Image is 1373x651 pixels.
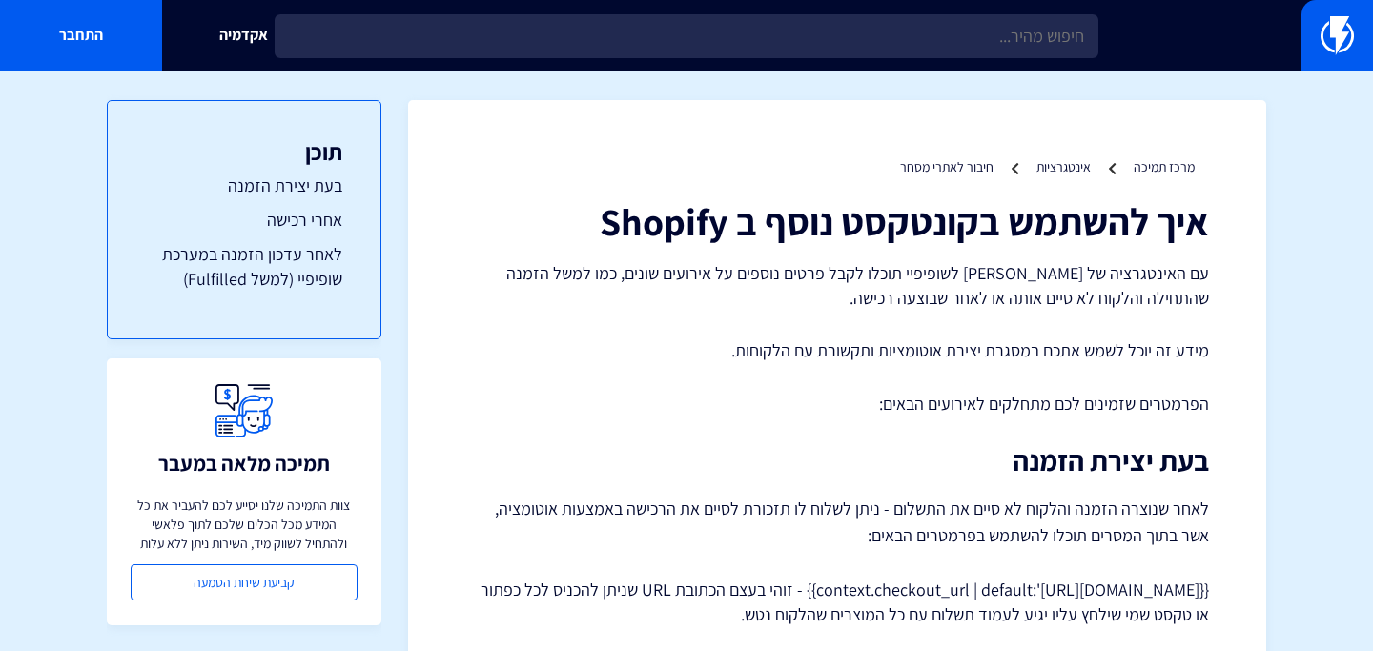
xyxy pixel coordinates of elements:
p: {{context.checkout_url | default:'[URL][DOMAIN_NAME]}} - זוהי בעצם הכתובת URL שניתן להכניס לכל כפ... [465,578,1209,626]
a: אחרי רכישה [146,208,342,233]
input: חיפוש מהיר... [275,14,1098,58]
p: מידע זה יוכל לשמש אתכם במסגרת יצירת אוטומציות ותקשורת עם הלקוחות. [465,338,1209,363]
h2: בעת יצירת הזמנה [465,445,1209,477]
a: בעת יצירת הזמנה [146,173,342,198]
p: עם האינטגרציה של [PERSON_NAME] לשופיפיי תוכלו לקבל פרטים נוספים על אירועים שונים, כמו למשל הזמנה ... [465,261,1209,310]
a: מרכז תמיכה [1134,158,1195,175]
h3: תוכן [146,139,342,164]
p: הפרמטרים שזמינים לכם מתחלקים לאירועים הבאים: [465,392,1209,417]
a: לאחר עדכון הזמנה במערכת שופיפיי (למשל Fulfilled) [146,242,342,291]
h3: תמיכה מלאה במעבר [158,452,330,475]
p: לאחר שנוצרה הזמנה והלקוח לא סיים את התשלום - ניתן לשלוח לו תזכורת לסיים את הרכישה באמצעות אוטומצי... [465,496,1209,549]
a: קביעת שיחת הטמעה [131,564,358,600]
h1: איך להשתמש בקונטקסט נוסף ב Shopify [465,200,1209,242]
p: צוות התמיכה שלנו יסייע לכם להעביר את כל המידע מכל הכלים שלכם לתוך פלאשי ולהתחיל לשווק מיד, השירות... [131,496,358,553]
a: אינטגרציות [1036,158,1091,175]
a: חיבור לאתרי מסחר [900,158,994,175]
